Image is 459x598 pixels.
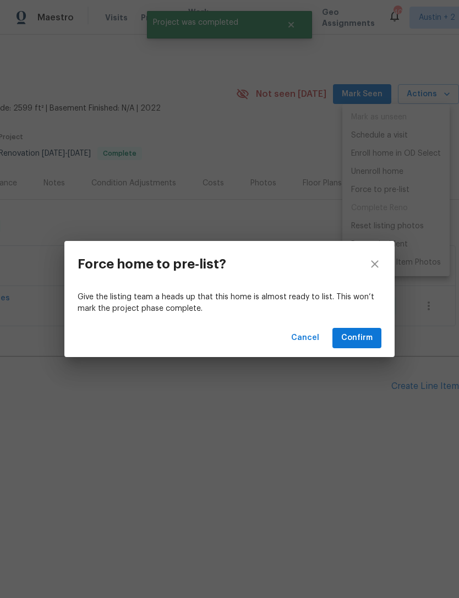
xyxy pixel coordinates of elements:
[291,331,319,345] span: Cancel
[341,331,373,345] span: Confirm
[332,328,381,348] button: Confirm
[287,328,324,348] button: Cancel
[78,292,381,315] p: Give the listing team a heads up that this home is almost ready to list. This won’t mark the proj...
[355,241,395,287] button: close
[78,256,226,272] h3: Force home to pre-list?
